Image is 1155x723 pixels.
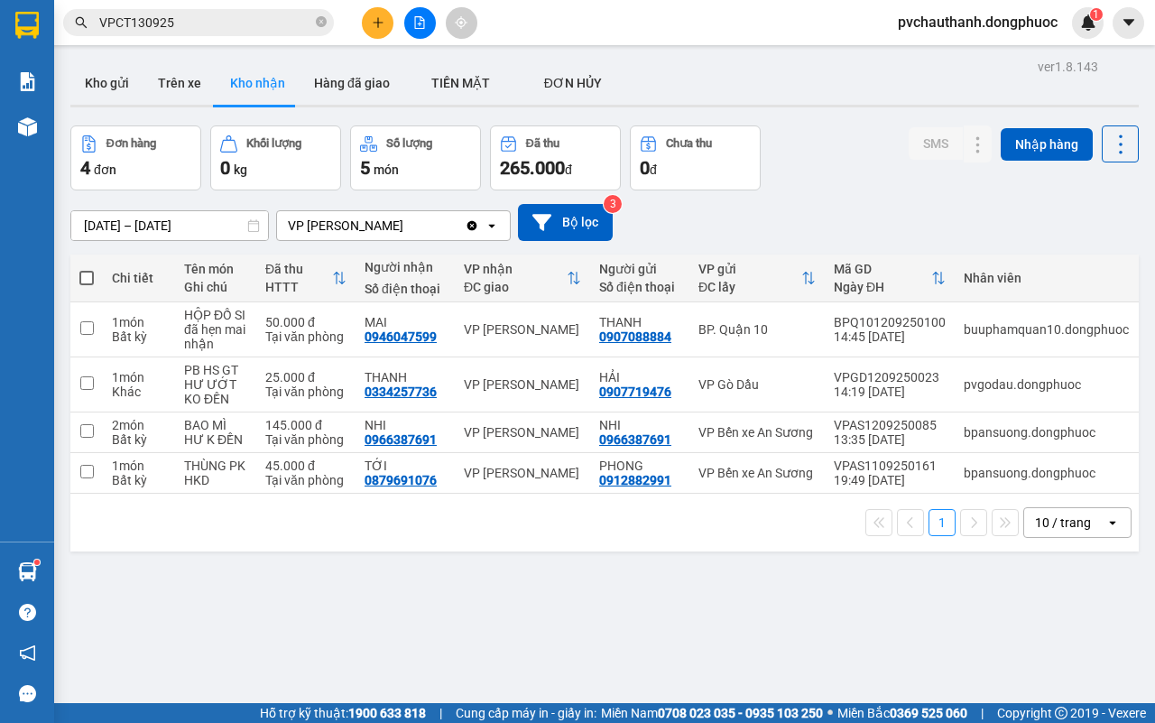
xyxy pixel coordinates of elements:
div: 1 món [112,370,166,385]
span: plus [372,16,384,29]
div: TỚI [365,459,446,473]
div: BP. Quận 10 [698,322,816,337]
div: HTTT [265,280,332,294]
span: món [374,162,399,177]
div: 19:49 [DATE] [834,473,946,487]
img: solution-icon [18,72,37,91]
div: Bất kỳ [112,473,166,487]
span: đ [650,162,657,177]
span: copyright [1055,707,1067,719]
div: VP [PERSON_NAME] [288,217,403,235]
div: HẢI [599,370,680,385]
sup: 1 [34,560,40,565]
th: Toggle SortBy [689,255,825,302]
span: pvchauthanh.dongphuoc [883,11,1072,33]
div: 0912882991 [599,473,671,487]
div: bpansuong.dongphuoc [964,466,1129,480]
div: VP Bến xe An Sương [698,466,816,480]
button: Kho nhận [216,61,300,105]
div: Bất kỳ [112,432,166,447]
div: Tên món [184,262,247,276]
div: 13:35 [DATE] [834,432,946,447]
img: logo-vxr [15,12,39,39]
div: 0966387691 [599,432,671,447]
div: VP Bến xe An Sương [698,425,816,440]
div: Chi tiết [112,271,166,285]
button: caret-down [1113,7,1144,39]
div: Khối lượng [246,137,301,150]
div: ĐC lấy [698,280,801,294]
span: notification [19,644,36,662]
span: 0 [640,157,650,179]
span: ⚪️ [827,709,833,717]
span: 1 [1093,8,1099,21]
button: Chưa thu0đ [630,125,761,190]
div: VPAS1209250085 [834,418,946,432]
div: PB HS GT [184,363,247,377]
div: buuphamquan10.dongphuoc [964,322,1129,337]
div: 10 / trang [1035,514,1091,532]
div: 1 món [112,315,166,329]
div: HƯ ƯỚT KO ĐỀN [184,377,247,406]
span: đ [565,162,572,177]
div: 0907088884 [599,329,671,344]
span: 0 [220,157,230,179]
div: VP [PERSON_NAME] [464,466,581,480]
img: warehouse-icon [18,562,37,581]
div: Số điện thoại [365,282,446,296]
span: | [439,703,442,723]
th: Toggle SortBy [256,255,356,302]
div: 14:19 [DATE] [834,385,946,399]
svg: open [1105,515,1120,530]
span: kg [234,162,247,177]
button: Trên xe [143,61,216,105]
div: Mã GD [834,262,931,276]
svg: Clear value [465,218,479,233]
div: VP [PERSON_NAME] [464,377,581,392]
div: Đã thu [526,137,559,150]
div: 0907719476 [599,385,671,399]
div: bpansuong.dongphuoc [964,425,1129,440]
div: NHI [365,418,446,432]
div: 45.000 đ [265,459,346,473]
div: pvgodau.dongphuoc [964,377,1129,392]
span: Miền Bắc [837,703,967,723]
div: THÙNG PK [184,459,247,473]
input: Select a date range. [71,211,268,240]
div: 0334257736 [365,385,437,399]
th: Toggle SortBy [825,255,955,302]
div: VPGD1209250023 [834,370,946,385]
span: caret-down [1121,14,1137,31]
div: VP [PERSON_NAME] [464,425,581,440]
span: Miền Nam [601,703,823,723]
div: Tại văn phòng [265,432,346,447]
div: NHI [599,418,680,432]
div: 0946047599 [365,329,437,344]
span: close-circle [316,16,327,27]
span: ĐƠN HỦY [544,76,602,90]
div: VP [PERSON_NAME] [464,322,581,337]
button: Đã thu265.000đ [490,125,621,190]
div: 14:45 [DATE] [834,329,946,344]
button: Kho gửi [70,61,143,105]
span: Cung cấp máy in - giấy in: [456,703,596,723]
span: đơn [94,162,116,177]
span: | [981,703,984,723]
strong: 1900 633 818 [348,706,426,720]
span: Hỗ trợ kỹ thuật: [260,703,426,723]
span: file-add [413,16,426,29]
div: 145.000 đ [265,418,346,432]
div: Khác [112,385,166,399]
div: Nhân viên [964,271,1129,285]
div: MAI [365,315,446,329]
button: Đơn hàng4đơn [70,125,201,190]
div: THANH [365,370,446,385]
div: Số điện thoại [599,280,680,294]
button: SMS [909,127,963,160]
button: Nhập hàng [1001,128,1093,161]
div: HKD [184,473,247,487]
button: Bộ lọc [518,204,613,241]
button: file-add [404,7,436,39]
div: VPAS1109250161 [834,459,946,473]
div: Tại văn phòng [265,385,346,399]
